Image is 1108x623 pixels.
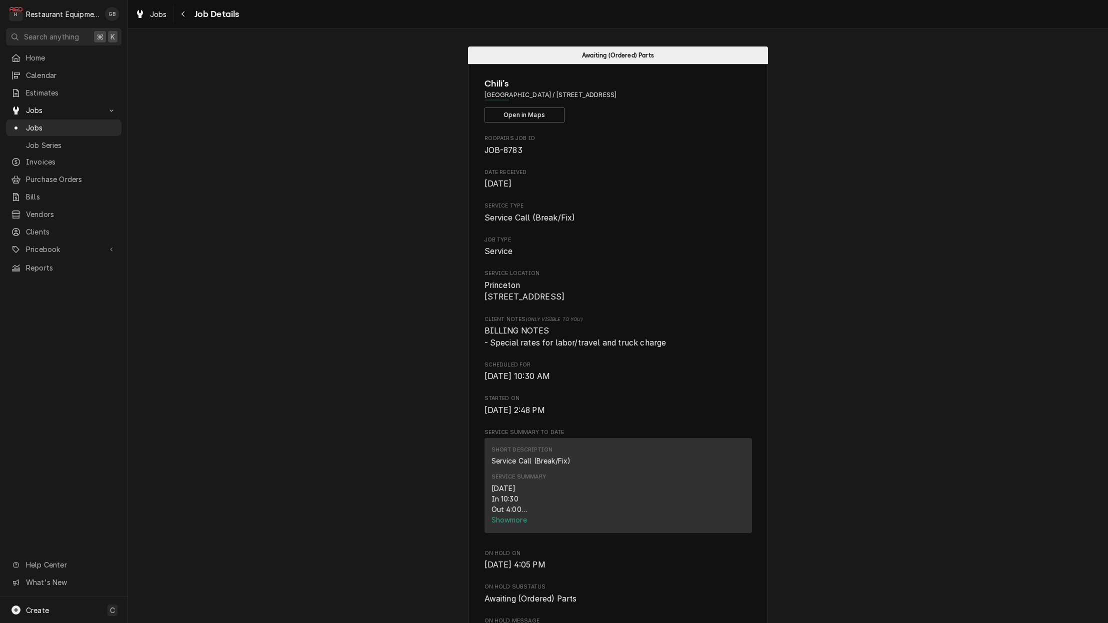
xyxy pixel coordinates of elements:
[484,361,752,369] span: Scheduled For
[484,593,752,605] span: On Hold SubStatus
[484,213,575,222] span: Service Call (Break/Fix)
[6,49,121,66] a: Home
[105,7,119,21] div: Gary Beaver's Avatar
[484,394,752,402] span: Started On
[491,483,745,514] div: [DATE] In 10:30 Out 4:00 Tk105 Walk in cooler Upon arrival the box was at 46 degrees and both eva...
[6,171,121,187] a: Purchase Orders
[484,212,752,224] span: Service Type
[484,246,513,256] span: Service
[6,556,121,573] a: Go to Help Center
[26,606,49,614] span: Create
[484,549,752,557] span: On Hold On
[6,84,121,101] a: Estimates
[26,52,116,63] span: Home
[484,107,564,122] button: Open in Maps
[484,405,545,415] span: [DATE] 2:48 PM
[484,370,752,382] span: Scheduled For
[525,316,582,322] span: (Only Visible to You)
[6,28,121,45] button: Search anything⌘K
[26,559,115,570] span: Help Center
[6,259,121,276] a: Reports
[6,153,121,170] a: Invoices
[9,7,23,21] div: R
[24,31,79,42] span: Search anything
[484,77,752,90] span: Name
[26,122,116,133] span: Jobs
[484,269,752,303] div: Service Location
[26,140,116,150] span: Job Series
[484,145,522,155] span: JOB-8783
[131,6,171,22] a: Jobs
[6,206,121,222] a: Vendors
[484,549,752,571] div: On Hold On
[26,156,116,167] span: Invoices
[96,31,103,42] span: ⌘
[484,583,752,591] span: On Hold SubStatus
[150,9,167,19] span: Jobs
[484,179,512,188] span: [DATE]
[26,87,116,98] span: Estimates
[491,446,553,454] div: Short Description
[484,202,752,223] div: Service Type
[484,134,752,142] span: Roopairs Job ID
[9,7,23,21] div: Restaurant Equipment Diagnostics's Avatar
[26,244,101,254] span: Pricebook
[26,174,116,184] span: Purchase Orders
[484,428,752,436] span: Service Summary To Date
[26,105,101,115] span: Jobs
[484,90,752,99] span: Address
[6,119,121,136] a: Jobs
[484,428,752,537] div: Service Summary To Date
[484,144,752,156] span: Roopairs Job ID
[484,134,752,156] div: Roopairs Job ID
[484,315,752,323] span: Client Notes
[468,46,768,64] div: Status
[484,202,752,210] span: Service Type
[6,574,121,590] a: Go to What's New
[484,77,752,122] div: Client Information
[484,560,545,569] span: [DATE] 4:05 PM
[6,188,121,205] a: Bills
[491,455,571,466] div: Service Call (Break/Fix)
[26,191,116,202] span: Bills
[484,245,752,257] span: Job Type
[110,605,115,615] span: C
[484,280,565,302] span: Princeton [STREET_ADDRESS]
[6,102,121,118] a: Go to Jobs
[484,236,752,244] span: Job Type
[491,515,529,524] span: Show more
[26,577,115,587] span: What's New
[6,137,121,153] a: Job Series
[491,473,546,481] div: Service Summary
[6,67,121,83] a: Calendar
[26,226,116,237] span: Clients
[484,583,752,604] div: On Hold SubStatus
[26,209,116,219] span: Vendors
[105,7,119,21] div: GB
[175,6,191,22] button: Navigate back
[484,325,752,348] span: [object Object]
[6,223,121,240] a: Clients
[484,236,752,257] div: Job Type
[26,9,99,19] div: Restaurant Equipment Diagnostics
[491,514,745,525] button: Showmore
[26,70,116,80] span: Calendar
[6,241,121,257] a: Go to Pricebook
[582,52,654,58] span: Awaiting (Ordered) Parts
[26,262,116,273] span: Reports
[484,168,752,190] div: Date Received
[484,394,752,416] div: Started On
[484,594,577,603] span: Awaiting (Ordered) Parts
[484,371,550,381] span: [DATE] 10:30 AM
[484,168,752,176] span: Date Received
[484,269,752,277] span: Service Location
[484,315,752,349] div: [object Object]
[484,178,752,190] span: Date Received
[110,31,115,42] span: K
[484,361,752,382] div: Scheduled For
[484,438,752,537] div: Service Summary
[484,326,666,347] span: BILLING NOTES - Special rates for labor/travel and truck charge
[484,404,752,416] span: Started On
[484,279,752,303] span: Service Location
[484,559,752,571] span: On Hold On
